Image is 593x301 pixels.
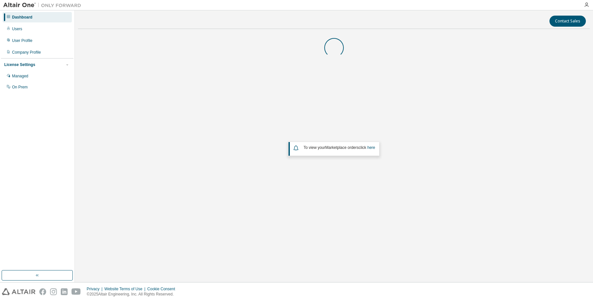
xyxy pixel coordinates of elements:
[147,286,179,292] div: Cookie Consent
[367,145,375,150] a: here
[12,85,28,90] div: On Prem
[39,288,46,295] img: facebook.svg
[4,62,35,67] div: License Settings
[12,73,28,79] div: Managed
[12,26,22,32] div: Users
[2,288,35,295] img: altair_logo.svg
[549,16,586,27] button: Contact Sales
[12,50,41,55] div: Company Profile
[12,38,32,43] div: User Profile
[50,288,57,295] img: instagram.svg
[61,288,68,295] img: linkedin.svg
[104,286,147,292] div: Website Terms of Use
[87,292,179,297] p: © 2025 Altair Engineering, Inc. All Rights Reserved.
[71,288,81,295] img: youtube.svg
[12,15,32,20] div: Dashboard
[303,145,375,150] span: To view your click
[3,2,84,8] img: Altair One
[325,145,359,150] em: Marketplace orders
[87,286,104,292] div: Privacy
